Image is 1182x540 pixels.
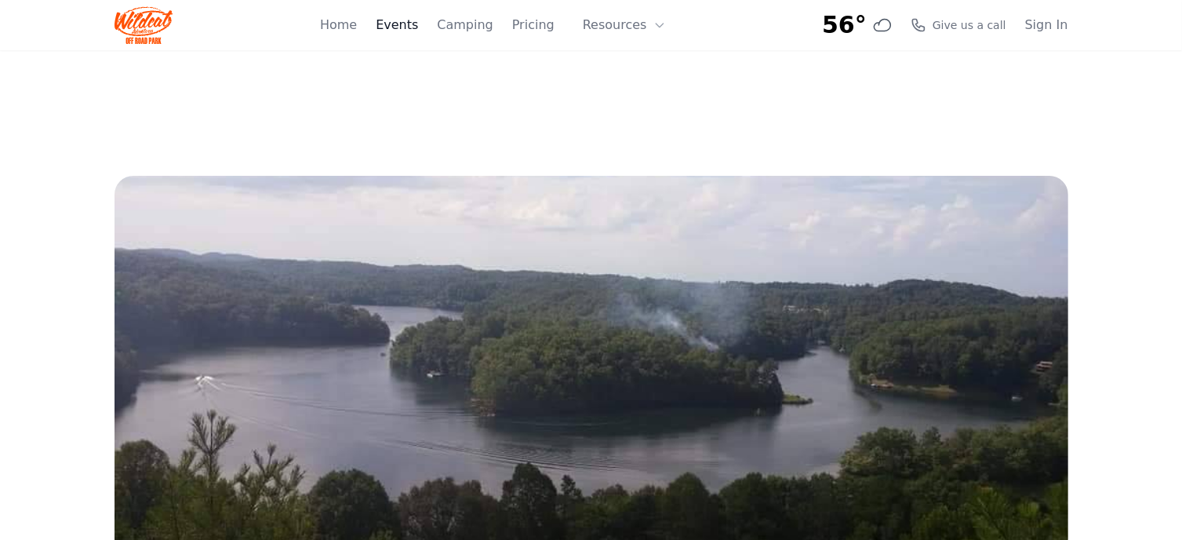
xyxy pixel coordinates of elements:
a: Give us a call [911,17,1006,33]
a: Camping [437,16,493,35]
a: Events [376,16,418,35]
a: Home [320,16,357,35]
button: Resources [573,9,675,41]
a: Pricing [512,16,555,35]
img: Wildcat Logo [115,6,173,44]
span: Give us a call [933,17,1006,33]
a: Sign In [1025,16,1068,35]
span: 56° [822,11,867,39]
